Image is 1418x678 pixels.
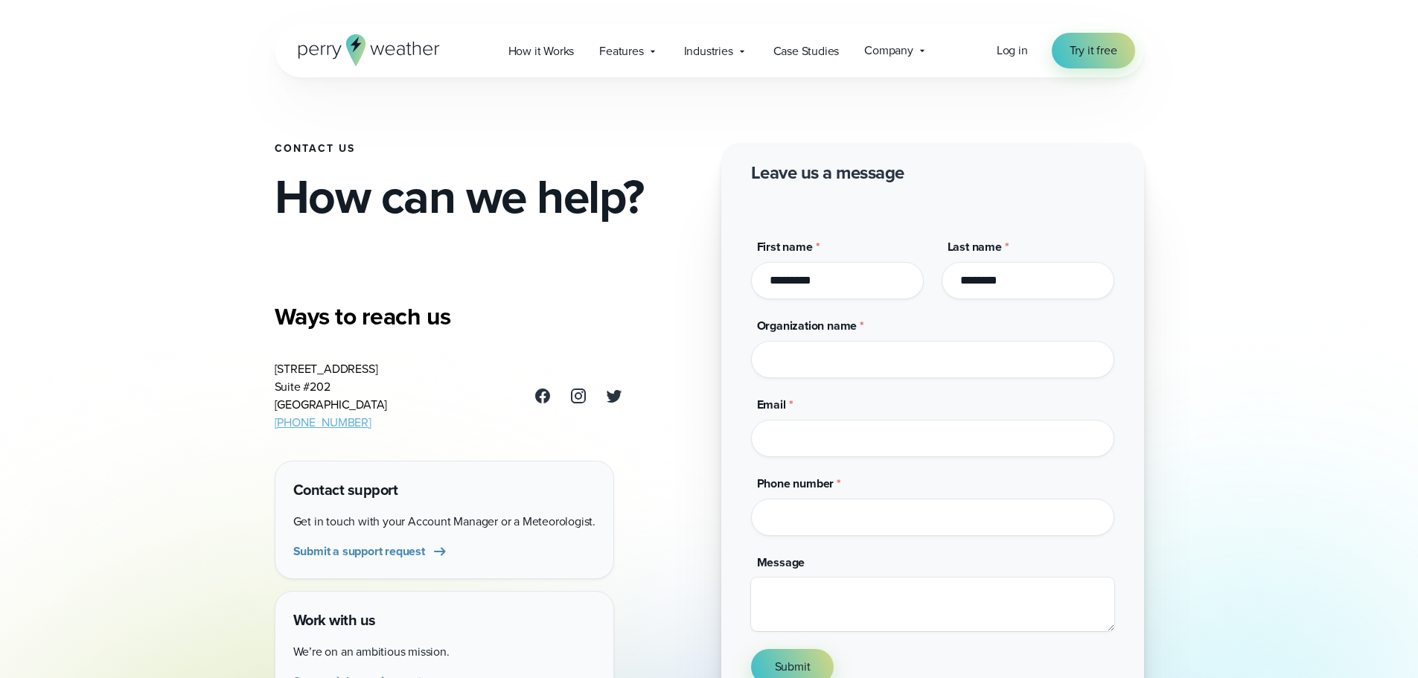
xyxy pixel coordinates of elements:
span: Submit a support request [293,543,425,560]
span: How it Works [508,42,575,60]
h3: Ways to reach us [275,301,623,331]
h2: How can we help? [275,173,697,220]
a: Log in [997,42,1028,60]
span: Email [757,396,786,413]
span: Log in [997,42,1028,59]
span: Submit [775,658,811,676]
h4: Work with us [293,610,595,631]
span: Message [757,554,805,571]
h2: Leave us a message [751,161,904,185]
h4: Contact support [293,479,595,501]
span: Last name [948,238,1002,255]
a: Try it free [1052,33,1135,68]
a: Case Studies [761,36,852,66]
a: [PHONE_NUMBER] [275,414,371,431]
span: Industries [684,42,733,60]
h1: Contact Us [275,143,697,155]
span: Try it free [1070,42,1117,60]
a: Submit a support request [293,543,449,560]
span: Company [864,42,913,60]
span: Case Studies [773,42,840,60]
a: How it Works [496,36,587,66]
span: First name [757,238,813,255]
span: Features [599,42,643,60]
address: [STREET_ADDRESS] Suite #202 [GEOGRAPHIC_DATA] [275,360,388,432]
span: Organization name [757,317,857,334]
p: Get in touch with your Account Manager or a Meteorologist. [293,513,595,531]
span: Phone number [757,475,834,492]
p: We’re on an ambitious mission. [293,643,595,661]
